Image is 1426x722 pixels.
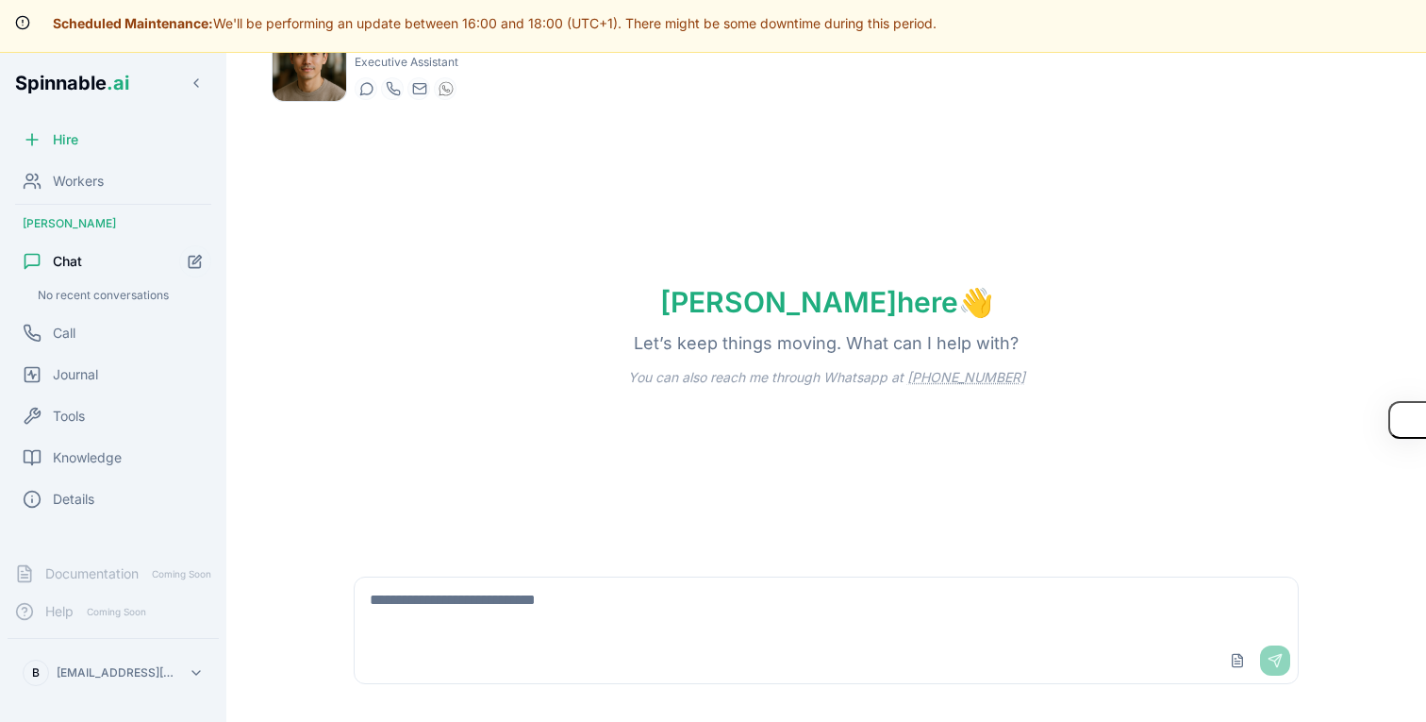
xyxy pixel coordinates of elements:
span: Tools [53,407,85,426]
a: [PHONE_NUMBER] [907,369,1025,385]
div: No recent conversations [30,284,211,307]
span: Knowledge [53,448,122,467]
p: Executive Assistant [355,55,494,70]
span: Hire [53,130,78,149]
span: Coming Soon [146,565,217,583]
h1: [PERSON_NAME] here [630,285,1023,319]
span: Workers [53,172,104,191]
button: Start a call with Peter Tan [381,77,404,100]
span: Journal [53,365,98,384]
button: WhatsApp [434,77,456,100]
p: Let’s keep things moving. What can I help with? [604,330,1049,357]
button: Start a chat with Peter Tan [355,77,377,100]
span: wave [958,285,993,319]
img: WhatsApp [439,81,454,96]
img: Peter Tan [273,27,346,101]
span: Chat [53,252,82,271]
span: Spinnable [15,72,129,94]
p: [EMAIL_ADDRESS][DOMAIN_NAME] [57,665,181,680]
button: B[EMAIL_ADDRESS][DOMAIN_NAME] [15,654,211,692]
span: B [32,665,40,680]
span: .ai [107,72,129,94]
button: Start new chat [179,245,211,277]
span: Coming Soon [81,603,152,621]
p: You can also reach me through Whatsapp at [598,368,1055,387]
button: Send email to peter@getspinnable.ai [407,77,430,100]
div: [PERSON_NAME] [8,209,219,239]
div: We'll be performing an update between 16:00 and 18:00 (UTC+1). There might be some downtime durin... [26,15,937,32]
span: Help [45,602,74,621]
span: Documentation [45,564,139,583]
span: Call [53,324,75,343]
strong: Scheduled Maintenance: [53,15,213,31]
span: Details [53,490,94,509]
